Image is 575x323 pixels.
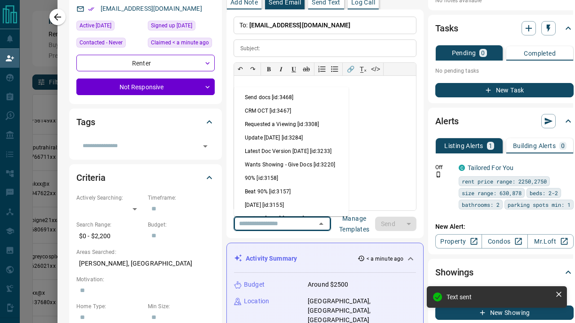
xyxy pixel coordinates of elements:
li: 90% [id:3158] [234,171,349,185]
p: To: [234,17,416,34]
div: Tasks [435,17,574,39]
p: No pending tasks [435,64,574,78]
button: 𝑰 [275,63,287,75]
p: 1 [489,143,492,149]
h2: Showings [435,265,473,279]
span: Claimed < a minute ago [151,38,209,47]
button: Manage Templates [334,217,375,231]
li: Update [DATE] [id:3284] [234,131,349,144]
p: Min Size: [148,302,215,310]
button: T̲ₓ [357,63,369,75]
h2: Tasks [435,21,458,35]
p: Completed [524,50,556,57]
svg: Push Notification Only [435,171,442,178]
button: 🔗 [344,63,357,75]
li: [DATE] [id:3155] [234,198,349,212]
li: Requested a Viewing [id:3308] [234,118,349,131]
div: Criteria [76,167,215,188]
div: Text sent [447,293,552,301]
h2: Tags [76,115,95,129]
p: 0 [481,50,485,56]
div: split button [375,217,417,231]
div: Activity Summary< a minute ago [234,250,416,267]
li: CRM OCT [id:3467] [234,104,349,118]
span: Signed up [DATE] [151,21,192,30]
button: New Task [435,83,574,97]
div: Renter [76,55,215,71]
span: size range: 630,878 [462,188,522,197]
button: Open [199,140,212,153]
div: Tags [76,111,215,133]
li: Send docs [id:3468] [234,91,349,104]
li: Wants Showing - Give Docs [id:3220] [234,158,349,171]
p: Home Type: [76,302,143,310]
button: Numbered list [316,63,328,75]
p: $0 - $2,200 [76,229,143,244]
span: beds: 2-2 [530,188,558,197]
p: Subject: [240,44,260,52]
a: Condos [482,234,528,249]
span: Active [DATE] [80,21,111,30]
button: Bullet list [328,63,341,75]
p: Timeframe: [148,194,215,202]
p: Activity Summary [246,254,297,263]
a: Mr.Loft [527,234,574,249]
button: Close [315,218,327,230]
div: Showings [435,262,574,283]
p: < a minute ago [367,255,404,263]
li: Revised [DATE] [id:3154] [234,212,349,225]
p: New Alert: [435,222,574,231]
h2: Criteria [76,170,106,185]
li: Beat 90% [id:3157] [234,185,349,198]
h2: Alerts [435,114,459,128]
s: ab [303,65,310,73]
span: Contacted - Never [80,38,123,47]
button: ↶ [234,63,247,75]
span: rent price range: 2250,2750 [462,177,547,186]
p: Budget [244,280,265,289]
div: Mon Oct 13 2025 [148,38,215,50]
div: Not Responsive [76,79,215,95]
button: ↷ [247,63,259,75]
span: parking spots min: 1 [508,200,571,209]
button: </> [369,63,382,75]
span: bathrooms: 2 [462,200,500,209]
div: Fri Oct 20 2023 [148,21,215,33]
button: 𝐔 [287,63,300,75]
a: Tailored For You [468,164,513,171]
p: Building Alerts [513,143,556,149]
p: Location [244,297,269,306]
p: Motivation: [76,275,215,284]
p: Pending [452,50,476,56]
p: Around $2500 [308,280,349,289]
svg: Email Verified [88,6,94,12]
span: [EMAIL_ADDRESS][DOMAIN_NAME] [249,22,351,29]
a: Property [435,234,482,249]
p: Off [435,163,453,171]
p: [PERSON_NAME], [GEOGRAPHIC_DATA] [76,256,215,271]
div: Alerts [435,110,574,132]
p: Actively Searching: [76,194,143,202]
p: Areas Searched: [76,248,215,256]
button: ab [300,63,313,75]
li: Latest Doc Version [DATE] [id:3233] [234,144,349,158]
button: 𝐁 [262,63,275,75]
div: condos.ca [459,165,465,171]
p: Listing Alerts [444,143,483,149]
span: 𝐔 [292,65,296,73]
p: Search Range: [76,221,143,229]
p: Budget: [148,221,215,229]
a: [EMAIL_ADDRESS][DOMAIN_NAME] [101,5,202,12]
p: 0 [561,143,565,149]
div: Fri Sep 05 2025 [76,21,143,33]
